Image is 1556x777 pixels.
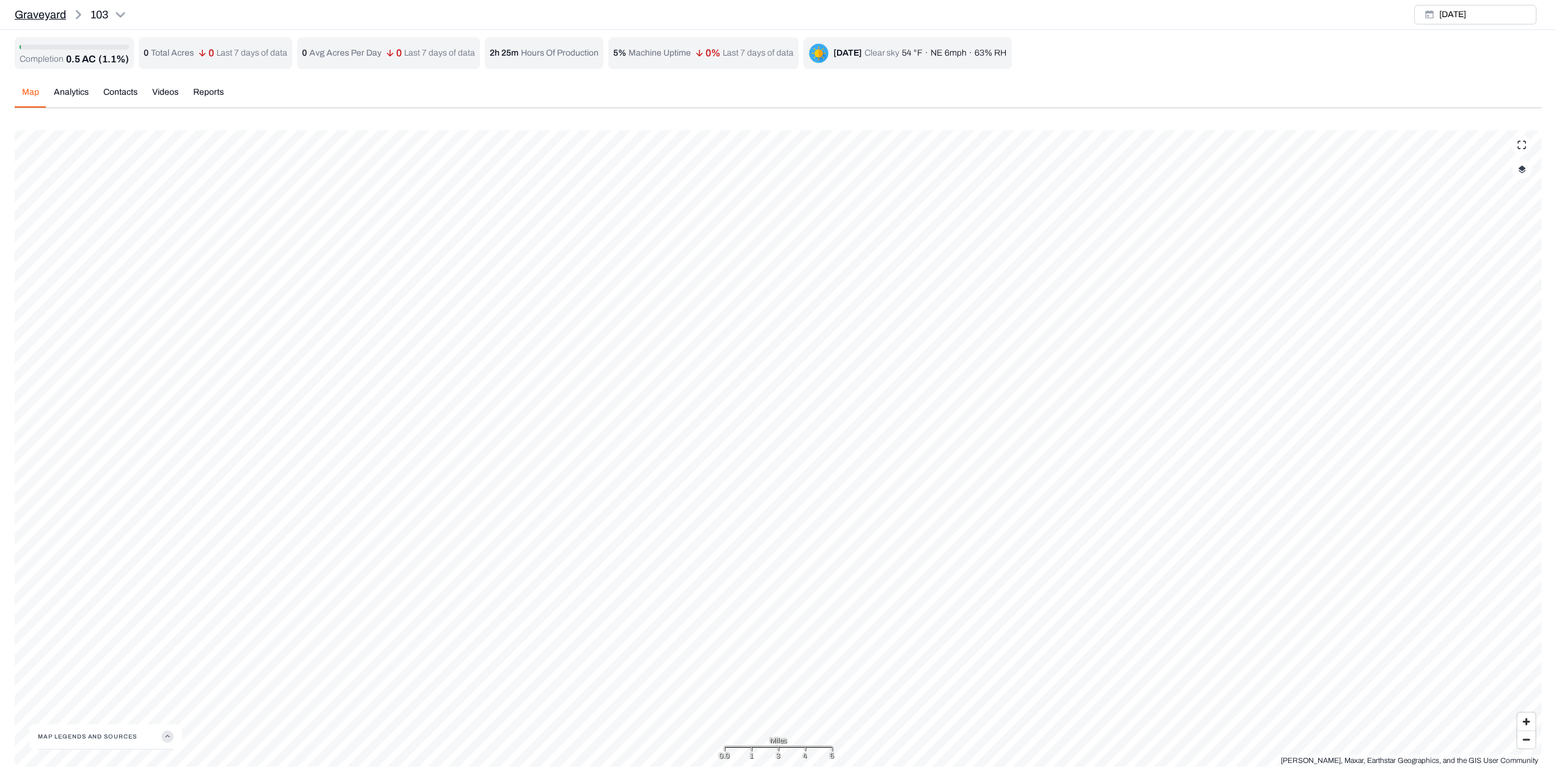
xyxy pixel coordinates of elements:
[90,6,108,23] p: 103
[66,52,96,67] p: 0.5 AC
[613,47,626,59] p: 5 %
[490,47,518,59] p: 2h 25m
[696,50,703,57] img: arrow
[1518,165,1526,174] img: layerIcon
[776,749,780,762] div: 3
[770,734,787,746] span: Miles
[20,53,64,65] p: Completion
[216,47,287,59] p: Last 7 days of data
[902,47,923,59] p: 54 °F
[629,47,691,59] p: Machine Uptime
[1517,713,1535,731] button: Zoom in
[145,86,186,108] button: Videos
[186,86,231,108] button: Reports
[521,47,599,59] p: Hours Of Production
[803,749,807,762] div: 4
[38,724,174,749] button: Map Legends And Sources
[302,47,307,59] p: 0
[144,47,149,59] p: 0
[696,50,720,57] p: 0 %
[386,50,402,57] p: 0
[66,52,129,67] button: 0.5 AC(1.1%)
[309,47,382,59] p: Avg Acres Per Day
[199,50,214,57] p: 0
[15,86,46,108] button: Map
[809,43,828,63] img: clear-sky-DDUEQLQN.png
[833,47,862,59] div: [DATE]
[865,47,899,59] p: Clear sky
[975,47,1006,59] p: 63% RH
[750,749,753,762] div: 1
[931,47,967,59] p: NE 6mph
[723,47,794,59] p: Last 7 days of data
[386,50,394,57] img: arrow
[1281,754,1538,767] div: [PERSON_NAME], Maxar, Earthstar Geographics, and the GIS User Community
[1414,5,1536,24] button: [DATE]
[969,47,972,59] p: ·
[98,52,129,67] p: (1.1%)
[46,86,96,108] button: Analytics
[199,50,206,57] img: arrow
[96,86,145,108] button: Contacts
[719,749,729,762] div: 0.0
[151,47,194,59] p: Total Acres
[925,47,928,59] p: ·
[1517,731,1535,748] button: Zoom out
[830,749,834,762] div: 5
[404,47,475,59] p: Last 7 days of data
[15,130,1541,767] canvas: Map
[15,6,66,23] p: Graveyard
